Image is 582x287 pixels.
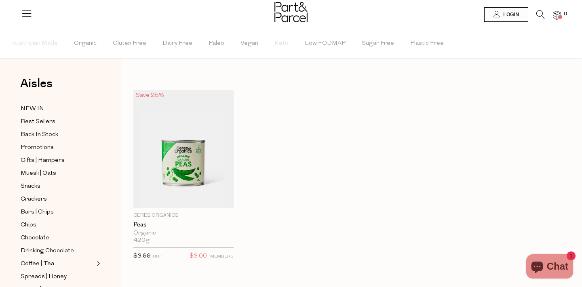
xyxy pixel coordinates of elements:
[133,90,167,101] div: Save 25%
[133,90,234,208] img: Peas
[21,104,94,114] a: NEW IN
[524,254,576,281] inbox-online-store-chat: Shopify online store chat
[240,29,258,58] span: Vegan
[20,75,53,92] span: Aisles
[274,29,289,58] span: Keto
[133,212,234,219] p: Ceres Organics
[113,29,146,58] span: Gluten Free
[21,233,94,243] a: Chocolate
[562,10,569,18] span: 0
[501,11,519,18] span: Login
[190,251,207,262] span: $3.00
[21,169,56,178] span: Muesli | Oats
[162,29,192,58] span: Dairy Free
[21,142,94,153] a: Promotions
[21,207,94,217] a: Bars | Chips
[133,253,151,259] span: $3.99
[21,194,94,204] a: Crackers
[410,29,444,58] span: Plastic Free
[21,195,47,204] span: Crackers
[21,207,54,217] span: Bars | Chips
[305,29,346,58] span: Low FODMAP
[21,156,65,165] span: Gifts | Hampers
[484,7,528,22] a: Login
[21,181,94,191] a: Snacks
[21,272,67,282] span: Spreads | Honey
[21,168,94,178] a: Muesli | Oats
[21,182,40,191] span: Snacks
[13,29,58,58] span: Australian Made
[133,230,234,237] div: Organic
[21,246,74,256] span: Drinking Chocolate
[21,117,94,127] a: Best Sellers
[20,78,53,98] a: Aisles
[153,254,162,259] small: RRP
[210,254,234,259] small: MEMBERS
[274,2,308,22] img: Part&Parcel
[21,104,44,114] span: NEW IN
[21,220,36,230] span: Chips
[21,155,94,165] a: Gifts | Hampers
[21,233,49,243] span: Chocolate
[133,221,234,228] a: Peas
[74,29,97,58] span: Organic
[133,237,150,244] span: 420g
[21,143,54,153] span: Promotions
[21,259,94,269] a: Coffee | Tea
[21,130,58,140] span: Back In Stock
[21,130,94,140] a: Back In Stock
[21,117,55,127] span: Best Sellers
[95,259,100,268] button: Expand/Collapse Coffee | Tea
[21,220,94,230] a: Chips
[21,259,54,269] span: Coffee | Tea
[362,29,394,58] span: Sugar Free
[21,272,94,282] a: Spreads | Honey
[21,246,94,256] a: Drinking Chocolate
[553,11,561,19] a: 0
[209,29,224,58] span: Paleo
